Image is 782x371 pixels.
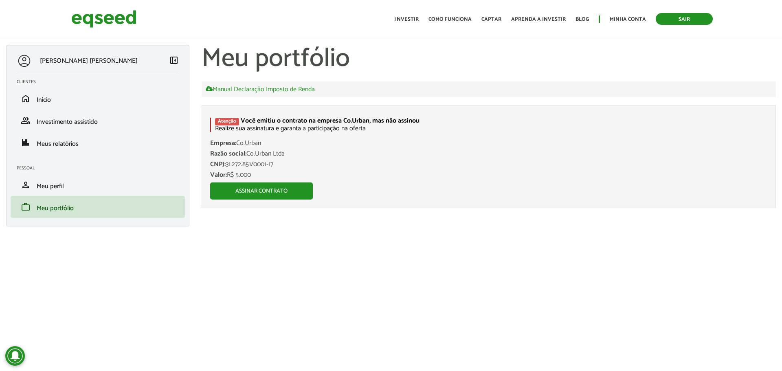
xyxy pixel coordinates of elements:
li: Meus relatórios [11,132,185,154]
span: left_panel_close [169,55,179,65]
div: Co.Urban [210,140,767,147]
div: 31.272.851/0001-17 [210,161,767,168]
h2: Clientes [17,79,185,84]
li: Meu perfil [11,174,185,196]
span: person [21,180,31,190]
p: [PERSON_NAME] [PERSON_NAME] [40,57,138,65]
a: Sair [656,13,713,25]
h2: Pessoal [17,166,185,171]
img: EqSeed [71,8,136,30]
a: financeMeus relatórios [17,138,179,147]
span: Valor: [210,169,227,180]
span: finance [21,138,31,147]
a: Manual Declaração Imposto de Renda [206,86,315,93]
span: home [21,94,31,103]
span: CNPJ: [210,159,226,170]
span: work [21,202,31,212]
a: Assinar contrato [210,182,313,200]
a: personMeu perfil [17,180,179,190]
a: Aprenda a investir [511,17,566,22]
a: groupInvestimento assistido [17,116,179,125]
span: Início [37,94,51,105]
div: Co.Urban Ltda [210,151,767,157]
span: Meu portfólio [37,203,74,214]
span: group [21,116,31,125]
span: Meu perfil [37,181,64,192]
h1: Meu portfólio [202,45,776,73]
div: R$ 5.000 [210,172,767,178]
span: Meus relatórios [37,138,79,149]
a: Captar [481,17,501,22]
div: Realize sua assinatura e garanta a participação na oferta [210,118,767,132]
span: Empresa: [210,138,236,149]
a: Colapsar menu [169,55,179,67]
a: Minha conta [610,17,646,22]
li: Início [11,88,185,110]
a: workMeu portfólio [17,202,179,212]
a: Blog [576,17,589,22]
strong: Você emitiu o contrato na empresa Co.Urban, mas não assinou [241,115,420,126]
span: Investimento assistido [37,116,98,127]
div: Atenção [215,118,239,125]
li: Meu portfólio [11,196,185,218]
span: Razão social: [210,148,246,159]
a: Como funciona [428,17,472,22]
a: Investir [395,17,419,22]
li: Investimento assistido [11,110,185,132]
a: homeInício [17,94,179,103]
